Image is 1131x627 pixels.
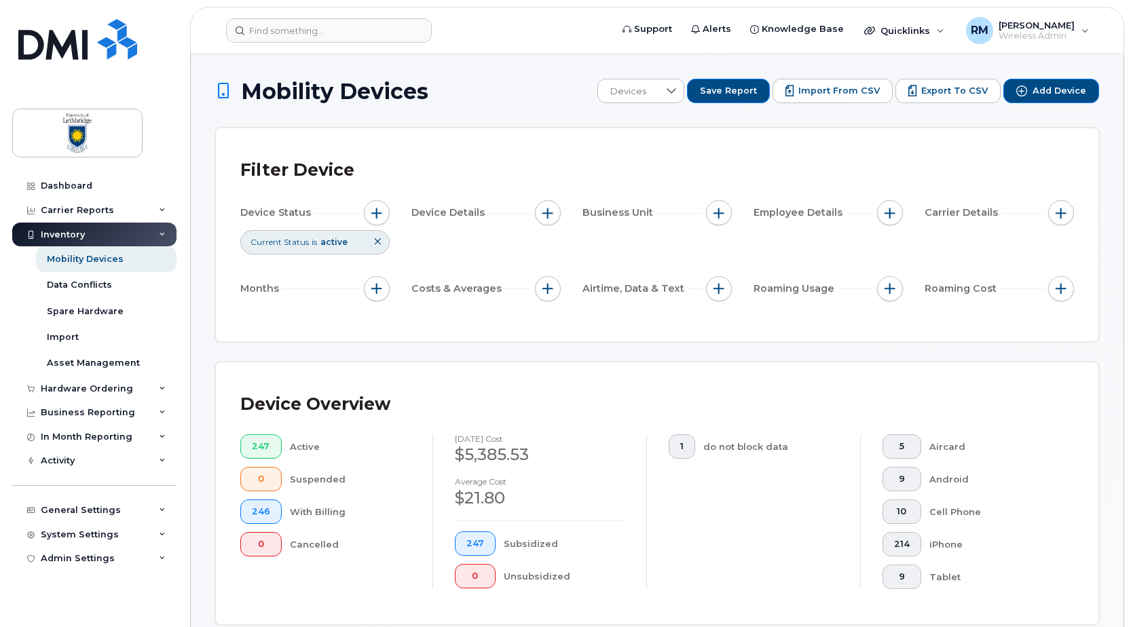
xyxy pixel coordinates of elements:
div: Device Overview [240,387,390,422]
button: 1 [669,434,695,459]
span: Months [240,282,283,296]
span: 10 [894,506,910,517]
button: 9 [883,467,921,491]
span: Carrier Details [925,206,1002,220]
button: 214 [883,532,921,556]
span: Devices [598,79,659,104]
div: $21.80 [455,487,625,510]
button: Import from CSV [773,79,893,103]
div: $5,385.53 [455,443,625,466]
div: Suspended [290,467,411,491]
button: 5 [883,434,921,459]
div: Subsidized [504,531,625,556]
span: Current Status [251,236,309,248]
button: 246 [240,499,282,524]
span: Roaming Usage [754,282,838,296]
button: 247 [455,531,496,556]
span: active [320,237,348,247]
span: 1 [680,441,684,452]
button: 0 [240,467,282,491]
div: Unsubsidized [504,564,625,588]
span: Add Device [1033,85,1086,97]
div: Tablet [929,565,1053,589]
div: Cancelled [290,532,411,556]
span: 0 [466,571,484,582]
button: 0 [455,564,496,588]
span: Device Details [411,206,489,220]
span: Export to CSV [921,85,988,97]
button: 247 [240,434,282,459]
span: 9 [894,474,910,484]
span: Import from CSV [798,85,880,97]
button: Export to CSV [895,79,1001,103]
span: Business Unit [582,206,657,220]
button: 9 [883,565,921,589]
span: 246 [252,506,270,517]
span: 9 [894,571,910,582]
div: Active [290,434,411,459]
button: Add Device [1003,79,1099,103]
div: With Billing [290,499,411,524]
span: Mobility Devices [241,79,428,103]
button: Save Report [687,79,770,103]
span: 5 [894,441,910,452]
span: Device Status [240,206,315,220]
span: Roaming Cost [925,282,1001,296]
span: 214 [894,539,910,550]
div: Aircard [929,434,1053,459]
div: Cell Phone [929,499,1053,524]
span: Employee Details [754,206,847,220]
span: Costs & Averages [411,282,506,296]
span: Airtime, Data & Text [582,282,688,296]
span: 247 [466,538,484,549]
button: 10 [883,499,921,524]
h4: Average cost [455,477,625,486]
div: iPhone [929,532,1053,556]
div: Android [929,467,1053,491]
span: is [312,236,317,248]
span: 247 [252,441,270,452]
div: Filter Device [240,153,354,188]
div: do not block data [703,434,839,459]
button: 0 [240,532,282,556]
span: 0 [252,539,270,550]
span: Save Report [700,85,757,97]
h4: [DATE] cost [455,434,625,443]
span: 0 [252,474,270,484]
